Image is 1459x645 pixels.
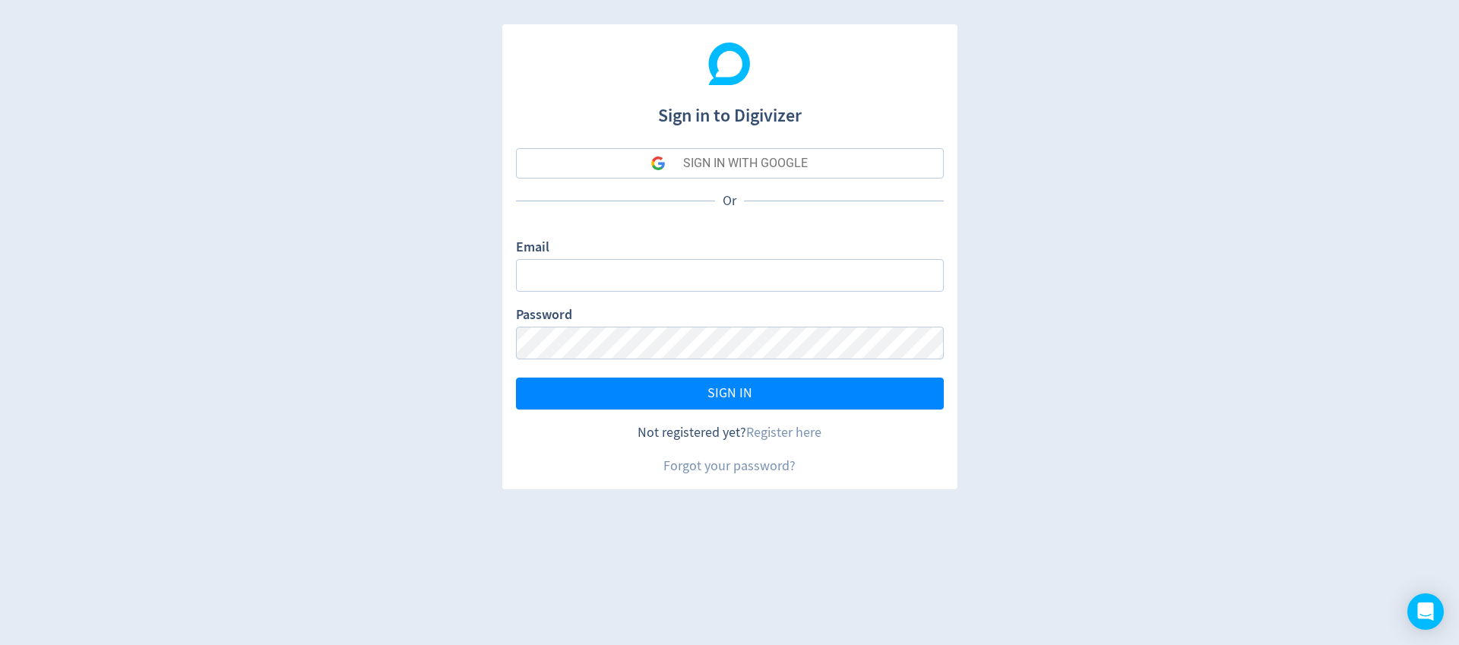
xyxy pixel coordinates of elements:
button: SIGN IN WITH GOOGLE [516,148,944,179]
div: Open Intercom Messenger [1407,593,1444,630]
p: Or [715,191,744,210]
a: Forgot your password? [663,457,796,475]
button: SIGN IN [516,378,944,409]
img: Digivizer Logo [708,43,751,85]
span: SIGN IN [707,387,752,400]
div: Not registered yet? [516,423,944,442]
label: Password [516,305,572,327]
label: Email [516,238,549,259]
h1: Sign in to Digivizer [516,90,944,129]
div: SIGN IN WITH GOOGLE [683,148,808,179]
a: Register here [746,424,821,441]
